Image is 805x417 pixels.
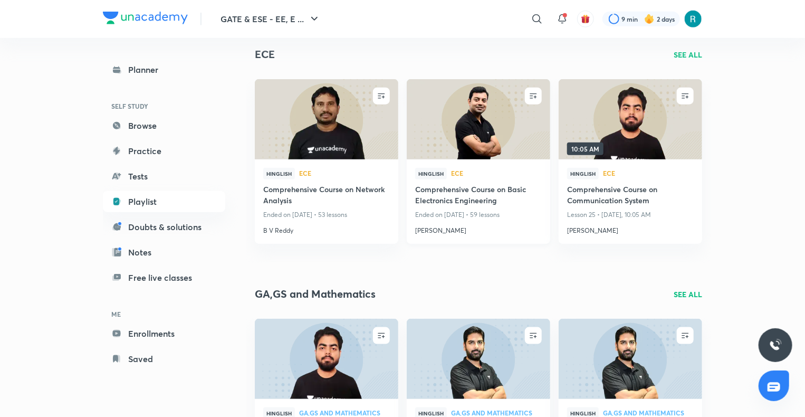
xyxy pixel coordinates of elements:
a: Practice [103,140,225,162]
a: [PERSON_NAME] [567,222,694,235]
a: ECE [299,170,390,177]
h6: ME [103,305,225,323]
a: new-thumbnail [255,319,398,399]
a: Enrollments [103,323,225,344]
a: new-thumbnail [407,319,550,399]
a: Saved [103,348,225,369]
a: GA,GS and Mathematics [603,410,694,417]
span: Hinglish [263,168,295,179]
a: Comprehensive Course on Network Analysis [263,184,390,208]
a: [PERSON_NAME] [415,222,542,235]
a: Free live classes [103,267,225,288]
a: B V Reddy [263,222,390,235]
h2: GA,GS and Mathematics [255,286,376,302]
a: new-thumbnail10:05 AM [559,79,702,159]
h6: SELF STUDY [103,97,225,115]
button: avatar [577,11,594,27]
img: new-thumbnail [405,318,551,400]
a: SEE ALL [674,49,702,60]
a: ECE [603,170,694,177]
a: Company Logo [103,12,188,27]
a: Playlist [103,191,225,212]
img: avatar [581,14,590,24]
a: new-thumbnail [407,79,550,159]
span: 10:05 AM [567,143,603,155]
p: Ended on [DATE] • 53 lessons [263,208,390,222]
img: new-thumbnail [557,318,703,400]
a: Tests [103,166,225,187]
a: Planner [103,59,225,80]
span: GA,GS and Mathematics [299,410,390,416]
a: Doubts & solutions [103,216,225,238]
a: Browse [103,115,225,136]
span: GA,GS and Mathematics [451,410,542,416]
span: Hinglish [567,168,599,179]
p: Lesson 25 • [DATE], 10:05 AM [567,208,694,222]
a: new-thumbnail [255,79,398,159]
img: streak [644,14,655,24]
a: Comprehensive Course on Basic Electronics Engineering [415,184,542,208]
p: Ended on [DATE] • 59 lessons [415,208,542,222]
a: ECE [451,170,542,177]
img: new-thumbnail [253,78,399,160]
a: Notes [103,242,225,263]
span: ECE [299,170,390,176]
img: Company Logo [103,12,188,24]
h2: ECE [255,46,275,62]
span: GA,GS and Mathematics [603,410,694,416]
span: ECE [603,170,694,176]
img: new-thumbnail [405,78,551,160]
span: ECE [451,170,542,176]
a: GA,GS and Mathematics [299,410,390,417]
button: GATE & ESE - EE, E ... [214,8,327,30]
a: GA,GS and Mathematics [451,410,542,417]
img: new-thumbnail [253,318,399,400]
a: new-thumbnail [559,319,702,399]
a: Comprehensive Course on Communication System [567,184,694,208]
img: new-thumbnail [557,78,703,160]
img: ttu [769,339,782,352]
img: AaDeeTri [684,10,702,28]
span: Hinglish [415,168,447,179]
a: SEE ALL [674,289,702,300]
